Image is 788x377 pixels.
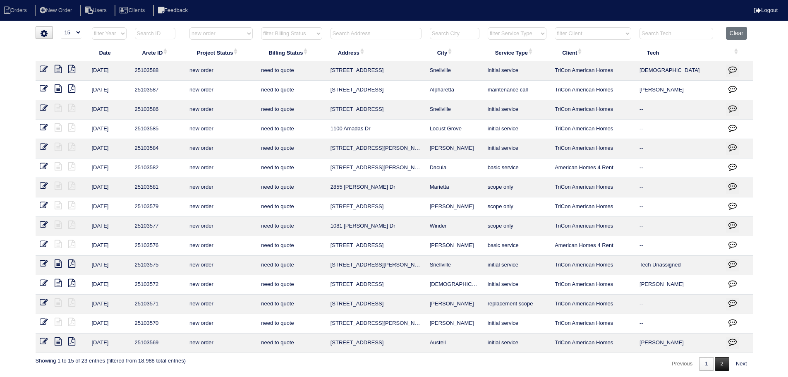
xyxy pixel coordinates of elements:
[699,357,714,371] a: 1
[36,353,186,365] div: Showing 1 to 15 of 23 entries (filtered from 18,988 total entries)
[326,275,426,295] td: [STREET_ADDRESS]
[635,100,722,120] td: --
[551,334,635,353] td: TriCon American Homes
[131,81,185,100] td: 25103587
[484,81,551,100] td: maintenance call
[185,275,257,295] td: new order
[185,256,257,275] td: new order
[326,139,426,158] td: [STREET_ADDRESS][PERSON_NAME]
[426,197,484,217] td: [PERSON_NAME]
[115,5,151,16] li: Clients
[484,178,551,197] td: scope only
[484,236,551,256] td: basic service
[551,61,635,81] td: TriCon American Homes
[635,334,722,353] td: [PERSON_NAME]
[326,295,426,314] td: [STREET_ADDRESS]
[326,61,426,81] td: [STREET_ADDRESS]
[257,256,326,275] td: need to quote
[484,120,551,139] td: initial service
[326,100,426,120] td: [STREET_ADDRESS]
[185,61,257,81] td: new order
[88,158,131,178] td: [DATE]
[635,295,722,314] td: --
[257,197,326,217] td: need to quote
[426,314,484,334] td: [PERSON_NAME]
[484,44,551,61] th: Service Type: activate to sort column ascending
[666,357,699,371] a: Previous
[484,158,551,178] td: basic service
[551,44,635,61] th: Client: activate to sort column ascending
[326,314,426,334] td: [STREET_ADDRESS][PERSON_NAME]
[257,81,326,100] td: need to quote
[326,197,426,217] td: [STREET_ADDRESS]
[722,44,753,61] th: : activate to sort column ascending
[185,120,257,139] td: new order
[326,120,426,139] td: 1100 Amadas Dr
[88,44,131,61] th: Date
[551,295,635,314] td: TriCon American Homes
[326,236,426,256] td: [STREET_ADDRESS]
[185,44,257,61] th: Project Status: activate to sort column ascending
[88,295,131,314] td: [DATE]
[551,314,635,334] td: TriCon American Homes
[257,314,326,334] td: need to quote
[257,217,326,236] td: need to quote
[257,334,326,353] td: need to quote
[426,334,484,353] td: Austell
[257,295,326,314] td: need to quote
[88,120,131,139] td: [DATE]
[635,61,722,81] td: [DEMOGRAPHIC_DATA]
[754,7,778,13] a: Logout
[88,178,131,197] td: [DATE]
[635,236,722,256] td: --
[640,28,713,39] input: Search Tech
[426,178,484,197] td: Marietta
[551,158,635,178] td: American Homes 4 Rent
[257,158,326,178] td: need to quote
[88,256,131,275] td: [DATE]
[88,197,131,217] td: [DATE]
[326,256,426,275] td: [STREET_ADDRESS][PERSON_NAME]
[484,334,551,353] td: initial service
[88,61,131,81] td: [DATE]
[484,197,551,217] td: scope only
[551,120,635,139] td: TriCon American Homes
[551,178,635,197] td: TriCon American Homes
[484,217,551,236] td: scope only
[551,275,635,295] td: TriCon American Homes
[635,81,722,100] td: [PERSON_NAME]
[426,295,484,314] td: [PERSON_NAME]
[326,158,426,178] td: [STREET_ADDRESS][PERSON_NAME]
[131,334,185,353] td: 25103569
[88,100,131,120] td: [DATE]
[185,334,257,353] td: new order
[426,236,484,256] td: [PERSON_NAME]
[484,314,551,334] td: initial service
[257,139,326,158] td: need to quote
[80,5,113,16] li: Users
[88,275,131,295] td: [DATE]
[484,275,551,295] td: initial service
[88,217,131,236] td: [DATE]
[115,7,151,13] a: Clients
[635,217,722,236] td: --
[131,197,185,217] td: 25103579
[88,334,131,353] td: [DATE]
[484,295,551,314] td: replacement scope
[131,100,185,120] td: 25103586
[185,178,257,197] td: new order
[484,256,551,275] td: initial service
[131,139,185,158] td: 25103584
[551,81,635,100] td: TriCon American Homes
[88,236,131,256] td: [DATE]
[426,120,484,139] td: Locust Grove
[426,81,484,100] td: Alpharetta
[88,81,131,100] td: [DATE]
[635,139,722,158] td: --
[257,100,326,120] td: need to quote
[484,61,551,81] td: initial service
[131,178,185,197] td: 25103581
[185,158,257,178] td: new order
[35,7,79,13] a: New Order
[326,217,426,236] td: 1081 [PERSON_NAME] Dr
